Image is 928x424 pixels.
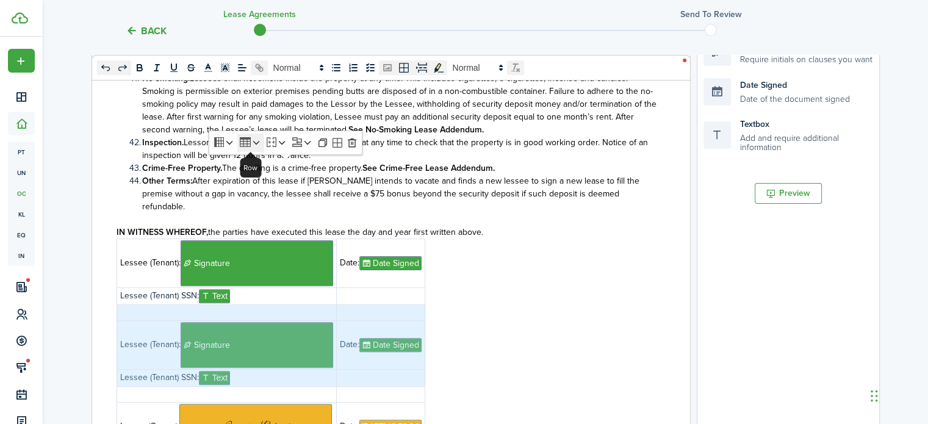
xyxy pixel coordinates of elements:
[182,60,200,75] button: strike
[142,136,648,162] span: Lessor has the right to schedule an inspection at any time to check that the property is in good ...
[120,256,181,268] span: Lessee (Tenant):
[8,225,35,245] a: eq
[362,162,495,174] strong: See Crime-Free Lease Addendum.
[117,226,208,239] strong: IN WITNESS WHEREOF,
[120,322,333,368] p: Lessee (Tenant):
[142,72,656,136] span: Lessees shall not smoke inside the property at any time. This includes cigarettes, e-cigarettes, ...
[126,24,167,37] button: Back
[8,142,35,162] a: pt
[120,371,333,385] p: Lessee (Tenant) SSN:
[120,289,333,303] p: Lessee (Tenant) SSN:
[12,12,28,24] img: TenantCloud
[240,158,261,178] div: Row
[328,60,345,75] button: list: bullet
[142,162,222,174] strong: Crime-Free Property.
[871,378,878,414] div: Drag
[340,256,359,269] span: Date:
[8,162,35,183] a: un
[755,183,822,204] button: Preview
[223,8,296,21] h3: Lease Agreements
[165,60,182,75] button: underline
[362,60,379,75] button: list: check
[148,60,165,75] button: italic
[340,338,422,352] p: Date:
[8,49,35,73] button: Open menu
[142,174,639,213] span: After expiration of this lease if [PERSON_NAME] intends to vacate and finds a new lessee to sign ...
[142,174,192,187] strong: Other Terms:
[8,183,35,204] a: oc
[867,365,928,424] iframe: Chat Widget
[222,162,362,174] span: The dwelling is a crime-free property.
[8,245,35,266] a: in
[680,8,742,21] h3: Send to review
[8,204,35,225] a: kl
[208,226,483,239] span: the parties have executed this lease the day and year first written above.
[142,136,184,149] strong: Inspection.
[345,60,362,75] button: list: ordered
[131,60,148,75] button: bold
[348,123,484,136] strong: See No-Smoking Lease Addendum.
